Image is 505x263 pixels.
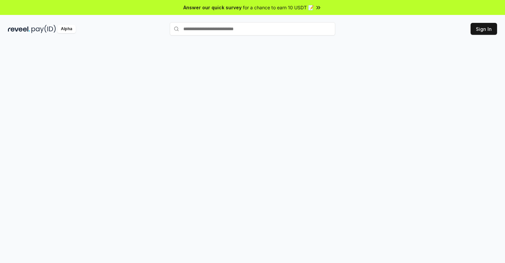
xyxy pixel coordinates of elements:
[57,25,76,33] div: Alpha
[8,25,30,33] img: reveel_dark
[183,4,242,11] span: Answer our quick survey
[31,25,56,33] img: pay_id
[243,4,314,11] span: for a chance to earn 10 USDT 📝
[471,23,497,35] button: Sign In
